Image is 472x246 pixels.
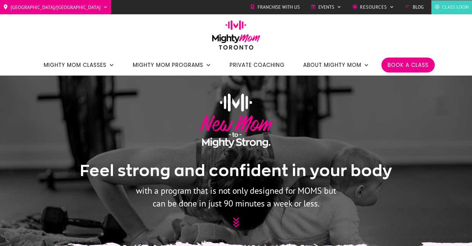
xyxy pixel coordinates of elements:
[434,2,469,12] a: Class Login
[209,20,263,54] img: mightymom-logo-toronto
[80,160,392,184] h1: Feel strong and confident in your body
[11,2,101,12] span: [GEOGRAPHIC_DATA]/[GEOGRAPHIC_DATA]
[303,60,369,70] a: About Mighty Mom
[230,60,285,70] a: Private Coaching
[3,2,108,12] a: [GEOGRAPHIC_DATA]/[GEOGRAPHIC_DATA]
[318,2,334,12] span: Events
[352,2,394,12] a: Resources
[133,60,203,70] span: Mighty Mom Programs
[388,60,429,70] a: Book a Class
[135,184,337,210] p: with a program that is not only designed for MOMS but can be done in just 90 minutes a week or less.
[250,2,300,12] a: Franchise with Us
[200,94,272,148] img: New Mom to Mighty Strong
[44,60,106,70] span: Mighty Mom Classes
[311,2,341,12] a: Events
[413,2,424,12] span: Blog
[442,2,469,12] span: Class Login
[133,60,211,70] a: Mighty Mom Programs
[303,60,361,70] span: About Mighty Mom
[44,60,114,70] a: Mighty Mom Classes
[258,2,300,12] span: Franchise with Us
[360,2,387,12] span: Resources
[405,2,424,12] a: Blog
